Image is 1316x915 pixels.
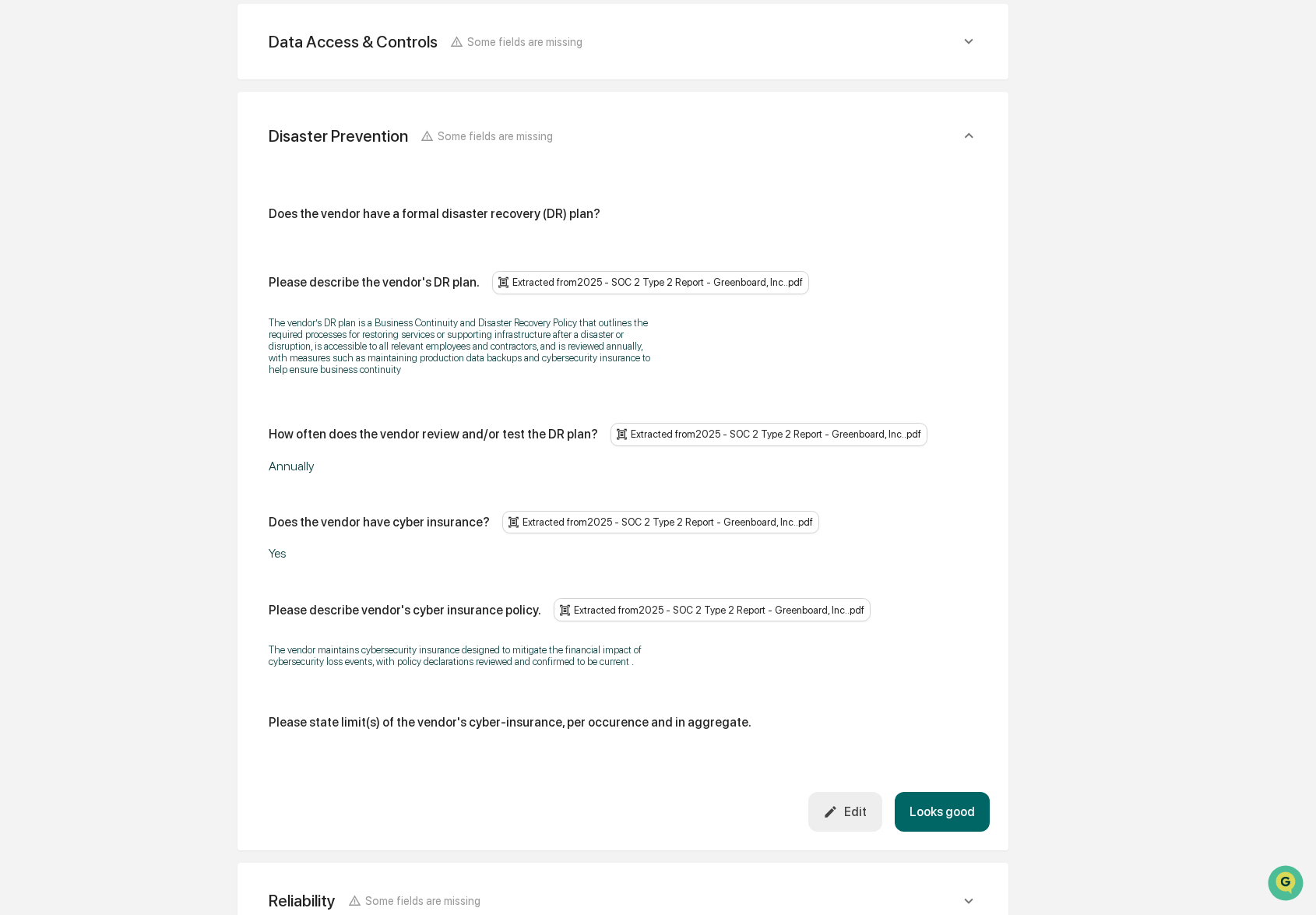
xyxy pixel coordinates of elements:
div: Extracted from 2025 - SOC 2 Type 2 Report - Greenboard, Inc..pdf [502,511,819,534]
div: Please state limit(s) of the vendor's cyber-insurance, per occurence and in aggregate. [269,715,751,730]
div: Extracted from 2025 - SOC 2 Type 2 Report - Greenboard, Inc..pdf [492,271,809,294]
button: Edit [808,792,882,832]
p: The vendor’s DR plan is a Business Continuity and Disaster Recovery Policy that outlines the requ... [269,317,658,375]
input: Clear [40,71,257,87]
span: Data Lookup [31,226,98,241]
span: Some fields are missing [365,894,480,907]
img: 1746055101610-c473b297-6a78-478c-a979-82029cc54cd1 [16,119,44,147]
div: 🗄️ [113,198,125,210]
button: Looks good [895,792,990,832]
div: We're available if you need us! [53,135,197,147]
div: Edit [823,804,867,819]
button: Start new chat [265,124,283,143]
a: Powered byPylon [110,263,188,276]
div: Disaster PreventionSome fields are missing [256,111,990,161]
div: Please describe the vendor's DR plan. [269,275,480,290]
p: The vendor maintains cybersecurity insurance designed to mitigate the financial impact of cyberse... [269,644,658,667]
a: 🖐️Preclearance [9,190,107,218]
div: Data Access & ControlsSome fields are missing [256,23,990,61]
div: How often does the vendor review and/or test the DR plan? [269,427,598,442]
div: Start new chat [53,119,255,135]
div: Please describe vendor's cyber insurance policy. [269,603,541,618]
div: Annually [269,459,658,473]
div: Extracted from 2025 - SOC 2 Type 2 Report - Greenboard, Inc..pdf [554,598,871,621]
span: Pylon [155,264,188,276]
p: How can we help? [16,33,283,58]
a: 🔎Data Lookup [9,220,104,248]
span: Preclearance [31,196,100,212]
div: Data Access & Controls [269,32,438,51]
span: Some fields are missing [467,35,582,48]
span: Some fields are missing [438,129,553,143]
div: Extracted from 2025 - SOC 2 Type 2 Report - Greenboard, Inc..pdf [610,423,927,446]
div: 🖐️ [16,198,28,210]
a: 🗄️Attestations [107,190,199,218]
div: Reliability [269,891,336,910]
span: Attestations [128,196,193,212]
div: Does the vendor have cyber insurance? [269,515,490,530]
div: Yes [269,546,658,561]
iframe: Open customer support [1266,864,1308,906]
div: 🔎 [16,227,28,240]
div: Does the vendor have a formal disaster recovery (DR) plan? [269,206,600,221]
div: Disaster Prevention [269,126,408,146]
